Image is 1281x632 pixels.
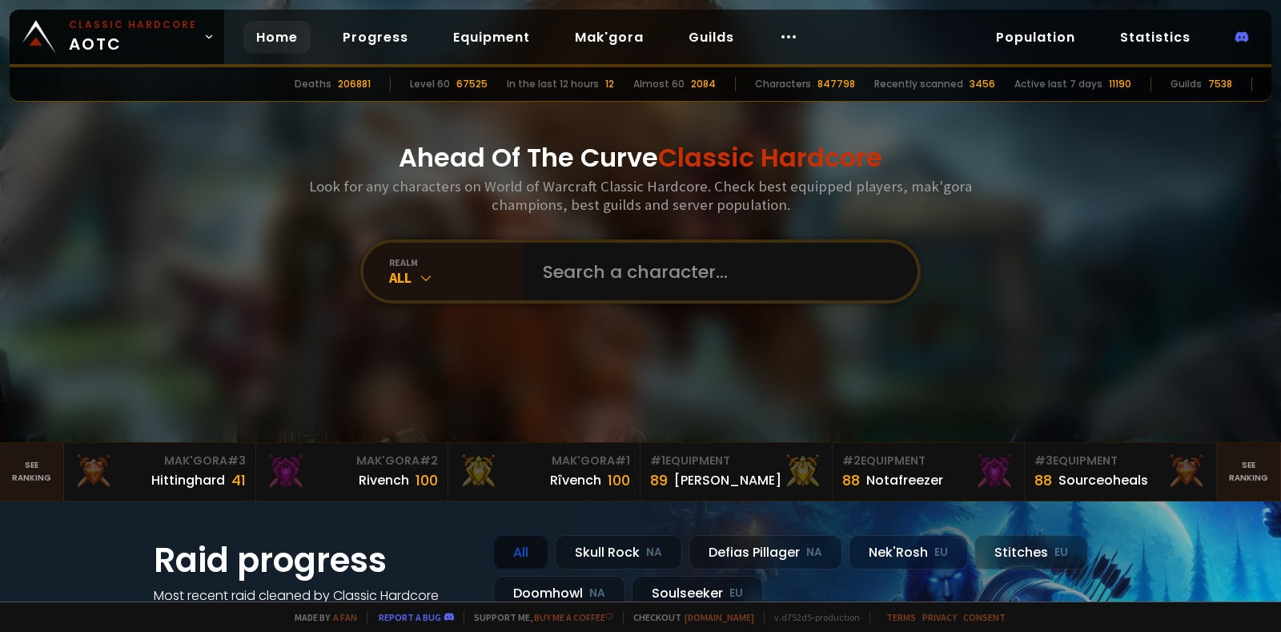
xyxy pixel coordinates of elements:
a: Privacy [922,611,957,623]
a: Progress [330,21,421,54]
div: 88 [842,469,860,491]
a: #2Equipment88Notafreezer [833,443,1025,501]
div: Characters [755,77,811,91]
div: 67525 [456,77,488,91]
div: 847798 [817,77,855,91]
small: EU [1054,545,1068,561]
small: NA [806,545,822,561]
div: Recently scanned [874,77,963,91]
a: Classic HardcoreAOTC [10,10,224,64]
div: Guilds [1171,77,1202,91]
a: #3Equipment88Sourceoheals [1025,443,1217,501]
div: Mak'Gora [266,453,438,469]
div: Doomhowl [493,576,625,610]
div: Mak'Gora [74,453,246,469]
div: Equipment [650,453,822,469]
div: Skull Rock [555,535,682,570]
span: Made by [285,611,357,623]
div: Equipment [1034,453,1207,469]
small: Classic Hardcore [69,18,197,32]
div: Equipment [842,453,1014,469]
a: Consent [963,611,1006,623]
h1: Ahead Of The Curve [399,139,882,177]
a: Mak'Gora#1Rîvench100 [448,443,640,501]
a: [DOMAIN_NAME] [685,611,754,623]
a: Report a bug [379,611,441,623]
div: Sourceoheals [1058,470,1148,490]
div: realm [389,256,524,268]
div: All [493,535,548,570]
div: 7538 [1208,77,1232,91]
a: Terms [886,611,916,623]
a: Buy me a coffee [534,611,613,623]
div: 3456 [970,77,995,91]
div: 41 [231,469,246,491]
a: Mak'gora [562,21,657,54]
a: Home [243,21,311,54]
small: EU [934,545,948,561]
a: Seeranking [1217,443,1281,501]
span: Support me, [464,611,613,623]
div: Deaths [295,77,331,91]
span: Classic Hardcore [658,139,882,175]
div: Level 60 [410,77,450,91]
div: Nek'Rosh [849,535,968,570]
span: Checkout [623,611,754,623]
a: Mak'Gora#2Rivench100 [256,443,448,501]
a: Population [983,21,1088,54]
div: Defias Pillager [689,535,842,570]
span: # 2 [842,453,861,469]
div: Active last 7 days [1014,77,1102,91]
div: 2084 [691,77,716,91]
div: 100 [608,469,630,491]
span: # 2 [420,453,438,469]
span: AOTC [69,18,197,56]
div: Stitches [974,535,1088,570]
a: a fan [333,611,357,623]
a: #1Equipment89[PERSON_NAME] [640,443,833,501]
a: Guilds [676,21,747,54]
div: Almost 60 [633,77,685,91]
div: Mak'Gora [458,453,630,469]
div: 88 [1034,469,1052,491]
div: 206881 [338,77,371,91]
span: # 1 [615,453,630,469]
small: EU [729,586,743,602]
div: Rîvench [550,470,601,490]
a: Equipment [440,21,543,54]
span: # 3 [1034,453,1053,469]
h4: Most recent raid cleaned by Classic Hardcore guilds [154,586,474,626]
small: NA [589,586,605,602]
div: Rivench [359,470,409,490]
div: Notafreezer [866,470,943,490]
div: 100 [416,469,438,491]
h3: Look for any characters on World of Warcraft Classic Hardcore. Check best equipped players, mak'g... [303,177,978,214]
small: NA [646,545,662,561]
span: # 3 [227,453,246,469]
a: Statistics [1107,21,1203,54]
span: v. d752d5 - production [764,611,860,623]
h1: Raid progress [154,535,474,586]
div: Hittinghard [151,470,225,490]
div: In the last 12 hours [507,77,599,91]
a: Mak'Gora#3Hittinghard41 [64,443,256,501]
div: [PERSON_NAME] [674,470,781,490]
div: Soulseeker [632,576,763,610]
div: 12 [605,77,614,91]
input: Search a character... [533,243,898,300]
div: All [389,268,524,287]
div: 11190 [1109,77,1131,91]
div: 89 [650,469,668,491]
span: # 1 [650,453,665,469]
